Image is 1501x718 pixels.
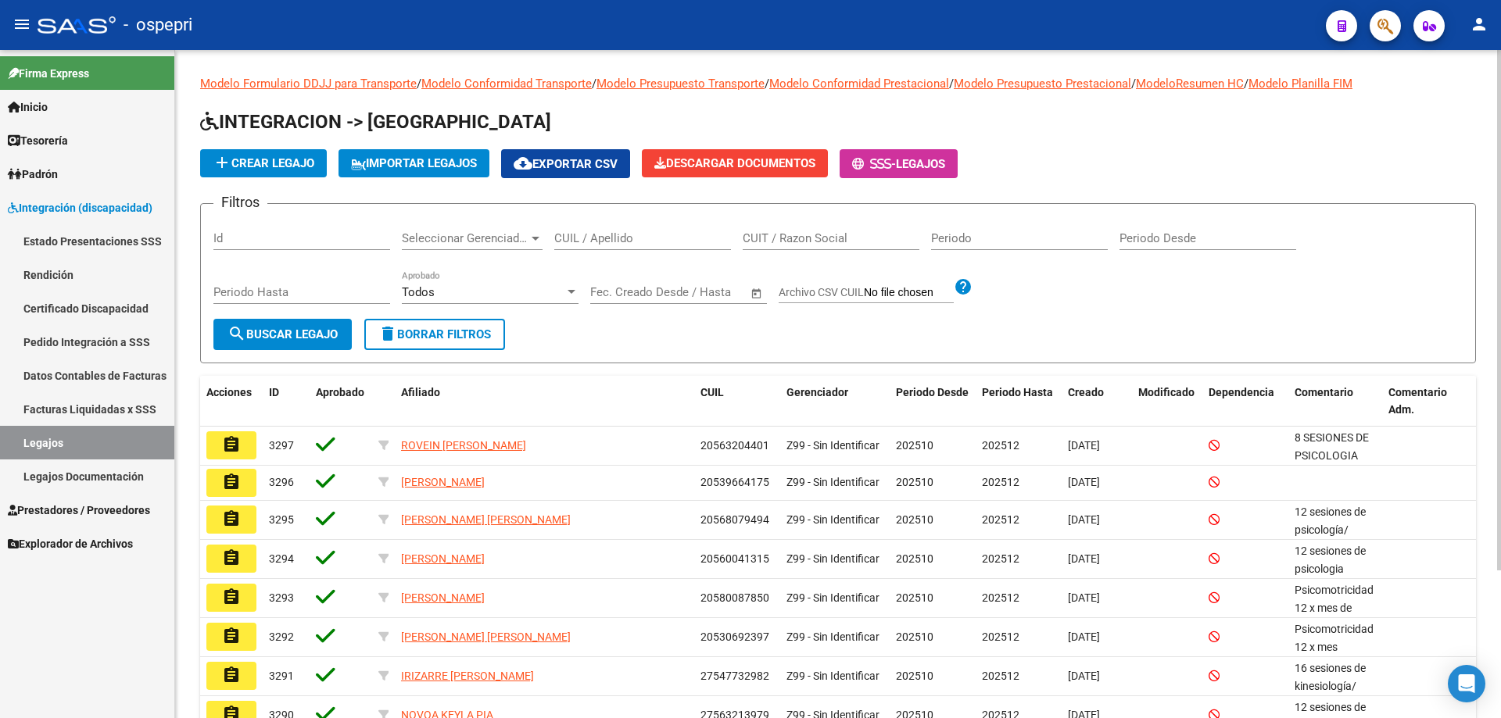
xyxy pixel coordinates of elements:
span: 3294 [269,552,294,565]
datatable-header-cell: Periodo Desde [890,376,976,427]
input: Fecha fin [668,285,743,299]
span: 20530692397 [700,630,769,643]
span: Comentario Adm. [1388,386,1447,416]
span: [DATE] [1068,476,1100,488]
span: Z99 - Sin Identificar [786,670,879,682]
span: Prestadores / Proveedores [8,502,150,519]
span: 202510 [896,439,933,452]
span: Seleccionar Gerenciador [402,231,528,245]
input: Fecha inicio [590,285,654,299]
span: [PERSON_NAME] [401,591,485,604]
span: 3297 [269,439,294,452]
span: 202512 [982,476,1019,488]
span: [PERSON_NAME] [PERSON_NAME] [401,630,571,643]
button: Buscar Legajo [213,319,352,350]
button: IMPORTAR LEGAJOS [339,149,489,177]
span: 8 SESIONES DE PSICOLOGIA CECILIA MARTIN / OCT A DIC 8 SESIONES DE PSICOPEDAGOGIA MESPLATERE ANDRE... [1295,431,1387,586]
mat-icon: search [227,324,246,343]
span: 3293 [269,591,294,604]
button: -Legajos [840,149,958,178]
button: Exportar CSV [501,149,630,178]
span: Descargar Documentos [654,156,815,170]
span: Creado [1068,386,1104,398]
span: IRIZARRE [PERSON_NAME] [401,670,534,682]
button: Borrar Filtros [364,319,505,350]
span: Firma Express [8,65,89,82]
span: Acciones [206,386,252,398]
span: ROVEIN [PERSON_NAME] [401,439,526,452]
span: Dependencia [1209,386,1274,398]
h3: Filtros [213,191,267,213]
span: Explorador de Archivos [8,535,133,552]
span: [PERSON_NAME] [401,552,485,565]
datatable-header-cell: Comentario Adm. [1382,376,1476,427]
span: Z99 - Sin Identificar [786,476,879,488]
span: 20568079494 [700,513,769,526]
span: Borrar Filtros [378,327,491,341]
span: Integración (discapacidad) [8,199,152,216]
span: Inicio [8,98,48,116]
a: Modelo Formulario DDJJ para Transporte [200,77,417,91]
span: - ospepri [124,8,192,42]
mat-icon: menu [13,15,31,34]
mat-icon: assignment [222,588,241,606]
span: 202512 [982,670,1019,682]
mat-icon: assignment [222,473,241,491]
span: [DATE] [1068,552,1100,565]
mat-icon: assignment [222,627,241,645]
mat-icon: add [213,153,231,172]
datatable-header-cell: Periodo Hasta [976,376,1062,427]
datatable-header-cell: Modificado [1132,376,1202,427]
a: Modelo Planilla FIM [1248,77,1352,91]
span: [DATE] [1068,439,1100,452]
span: 202510 [896,670,933,682]
span: Periodo Desde [896,386,969,398]
span: [PERSON_NAME] [PERSON_NAME] [401,513,571,526]
a: Modelo Presupuesto Prestacional [954,77,1131,91]
span: [DATE] [1068,591,1100,604]
span: IMPORTAR LEGAJOS [351,156,477,170]
span: 202510 [896,591,933,604]
span: 202512 [982,552,1019,565]
span: Z99 - Sin Identificar [786,513,879,526]
mat-icon: delete [378,324,397,343]
span: Buscar Legajo [227,327,338,341]
span: 3292 [269,630,294,643]
span: 202510 [896,552,933,565]
mat-icon: help [954,277,973,296]
datatable-header-cell: Aprobado [310,376,372,427]
span: Gerenciador [786,386,848,398]
span: 27547732982 [700,670,769,682]
span: Todos [402,285,435,299]
span: 20539664175 [700,476,769,488]
span: Z99 - Sin Identificar [786,439,879,452]
div: Open Intercom Messenger [1448,665,1485,702]
button: Descargar Documentos [642,149,828,177]
a: Modelo Conformidad Transporte [421,77,592,91]
mat-icon: cloud_download [514,154,532,173]
datatable-header-cell: Dependencia [1202,376,1288,427]
span: Crear Legajo [213,156,314,170]
span: [DATE] [1068,670,1100,682]
mat-icon: assignment [222,666,241,684]
datatable-header-cell: Gerenciador [780,376,890,427]
span: Exportar CSV [514,157,618,171]
datatable-header-cell: Acciones [200,376,263,427]
span: Z99 - Sin Identificar [786,630,879,643]
button: Open calendar [748,284,766,302]
span: 202512 [982,630,1019,643]
mat-icon: assignment [222,509,241,528]
span: 3296 [269,476,294,488]
a: Modelo Presupuesto Transporte [596,77,765,91]
span: 3291 [269,670,294,682]
span: 12 sesiones de psicología/ Macchi Marianela/ octubre a Diciembre [1295,505,1383,589]
span: INTEGRACION -> [GEOGRAPHIC_DATA] [200,111,551,133]
span: - [852,157,896,171]
a: Modelo Conformidad Prestacional [769,77,949,91]
span: 20563204401 [700,439,769,452]
span: CUIL [700,386,724,398]
mat-icon: person [1470,15,1488,34]
span: Aprobado [316,386,364,398]
span: Z99 - Sin Identificar [786,591,879,604]
span: Padrón [8,166,58,183]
